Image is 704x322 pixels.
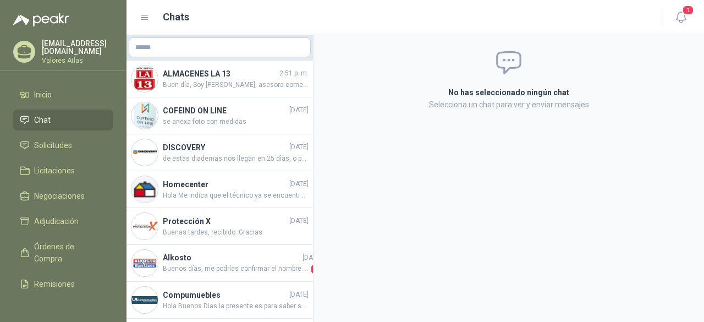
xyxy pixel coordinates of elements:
img: Company Logo [131,287,158,313]
span: [DATE] [302,253,322,263]
img: Company Logo [131,213,158,239]
img: Company Logo [131,250,158,276]
span: Buenos días, me podrías confirmar el nombre de la persona que recibe el microondas?, en la guía d... [163,264,309,275]
p: [EMAIL_ADDRESS][DOMAIN_NAME] [42,40,113,55]
a: Company LogoCompumuebles[DATE]Hola Buenos Dias la presente es para saber sobre el envio del escri... [127,282,313,319]
h4: Compumuebles [163,289,287,301]
span: Negociaciones [34,190,85,202]
h2: No has seleccionado ningún chat [327,86,691,99]
span: 2:51 p. m. [279,68,309,79]
span: Solicitudes [34,139,72,151]
a: Company LogoCOFEIND ON LINE[DATE]se anexa foto con medidas [127,97,313,134]
span: [DATE] [289,105,309,116]
span: de estas diademas nos llegan en 25 dìas, o para entrega inmediata tenemos estas que son las que r... [163,154,309,164]
span: se anexa foto con medidas [163,117,309,127]
h4: Homecenter [163,178,287,190]
span: [DATE] [289,290,309,300]
button: 1 [671,8,691,28]
h4: Protección X [163,215,287,227]
span: 1 [311,264,322,275]
a: Company LogoALMACENES LA 132:51 p. m.Buen día, Soy [PERSON_NAME], asesora comercial [PERSON_NAME]... [127,61,313,97]
span: [DATE] [289,216,309,226]
a: Company LogoDISCOVERY[DATE]de estas diademas nos llegan en 25 dìas, o para entrega inmediata tene... [127,134,313,171]
img: Company Logo [131,102,158,129]
p: Valores Atlas [42,57,113,64]
img: Company Logo [131,176,158,203]
img: Company Logo [131,139,158,166]
span: Hola Buenos Dias la presente es para saber sobre el envio del escritorio decia fecha de entrega 8... [163,301,309,312]
a: Licitaciones [13,160,113,181]
span: Hola Me indica que el técnico ya se encuentra afuera [163,190,309,201]
span: Adjudicación [34,215,79,227]
h4: Alkosto [163,252,300,264]
h1: Chats [163,9,189,25]
span: Inicio [34,89,52,101]
span: 1 [682,5,694,15]
span: Buenas tardes, recibido. Gracias [163,227,309,238]
a: Company LogoAlkosto[DATE]Buenos días, me podrías confirmar el nombre de la persona que recibe el ... [127,245,313,282]
span: [DATE] [289,142,309,152]
span: Licitaciones [34,165,75,177]
h4: COFEIND ON LINE [163,105,287,117]
span: [DATE] [289,179,309,189]
a: Remisiones [13,274,113,294]
a: Negociaciones [13,185,113,206]
a: Company LogoHomecenter[DATE]Hola Me indica que el técnico ya se encuentra afuera [127,171,313,208]
span: Órdenes de Compra [34,241,103,265]
img: Company Logo [131,66,158,92]
a: Órdenes de Compra [13,236,113,269]
h4: DISCOVERY [163,141,287,154]
a: Inicio [13,84,113,105]
a: Adjudicación [13,211,113,232]
a: Solicitudes [13,135,113,156]
img: Logo peakr [13,13,69,26]
span: Chat [34,114,51,126]
h4: ALMACENES LA 13 [163,68,277,80]
a: Chat [13,110,113,130]
span: Buen día, Soy [PERSON_NAME], asesora comercial [PERSON_NAME] y Cristalería La 13. Le comparto un ... [163,80,309,90]
p: Selecciona un chat para ver y enviar mensajes [327,99,691,111]
a: Company LogoProtección X[DATE]Buenas tardes, recibido. Gracias [127,208,313,245]
span: Remisiones [34,278,75,290]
